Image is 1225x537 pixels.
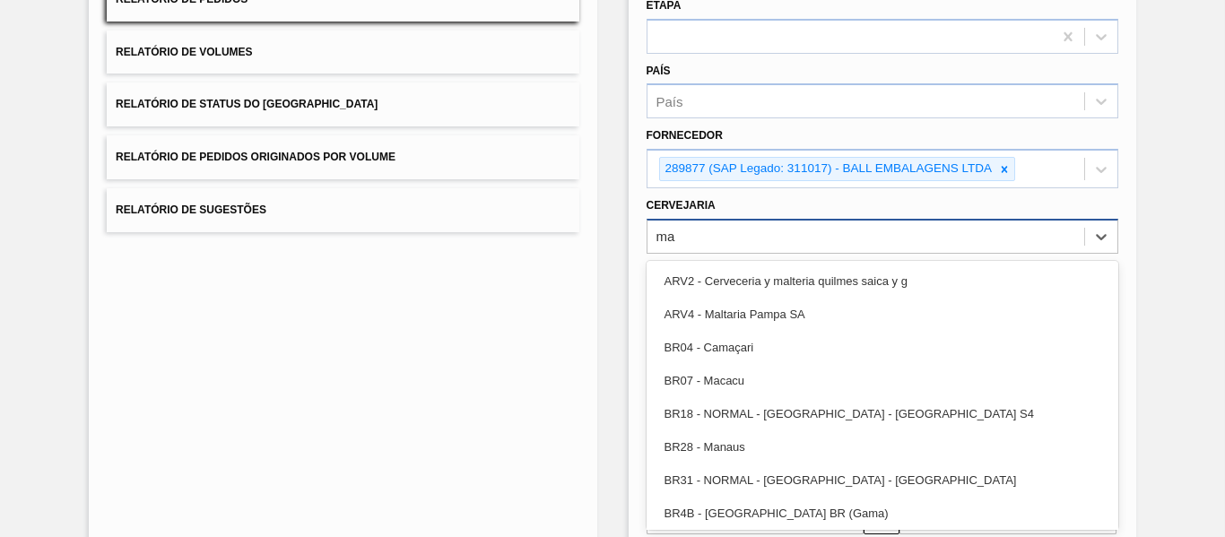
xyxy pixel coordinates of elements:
div: País [656,94,683,109]
span: Relatório de Pedidos Originados por Volume [116,151,395,163]
label: Cervejaria [647,199,716,212]
div: ARV4 - Maltaria Pampa SA [647,298,1118,331]
span: Relatório de Status do [GEOGRAPHIC_DATA] [116,98,378,110]
button: Relatório de Status do [GEOGRAPHIC_DATA] [107,82,578,126]
button: Relatório de Pedidos Originados por Volume [107,135,578,179]
div: BR4B - [GEOGRAPHIC_DATA] BR (Gama) [647,497,1118,530]
div: BR07 - Macacu [647,364,1118,397]
button: Relatório de Volumes [107,30,578,74]
label: Fornecedor [647,129,723,142]
div: BR31 - NORMAL - [GEOGRAPHIC_DATA] - [GEOGRAPHIC_DATA] [647,463,1118,497]
div: BR04 - Camaçari [647,331,1118,364]
div: BR28 - Manaus [647,430,1118,463]
div: ARV2 - Cerveceria y malteria quilmes saica y g [647,264,1118,298]
span: Relatório de Sugestões [116,204,266,216]
div: 289877 (SAP Legado: 311017) - BALL EMBALAGENS LTDA [660,158,995,180]
button: Relatório de Sugestões [107,188,578,232]
span: Relatório de Volumes [116,46,252,58]
div: BR18 - NORMAL - [GEOGRAPHIC_DATA] - [GEOGRAPHIC_DATA] S4 [647,397,1118,430]
label: País [647,65,671,77]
